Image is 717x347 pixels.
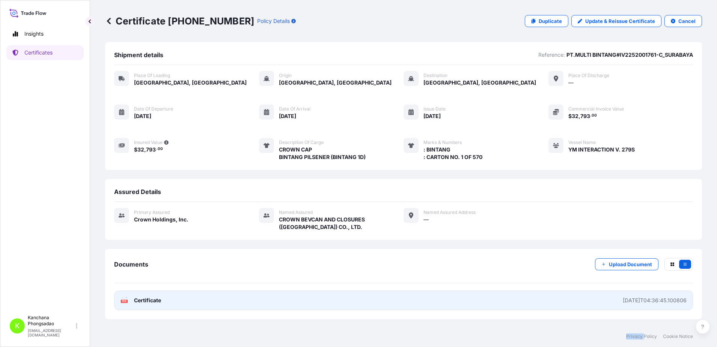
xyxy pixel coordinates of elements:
[6,45,84,60] a: Certificates
[423,216,429,223] span: —
[572,114,578,119] span: 32
[580,114,590,119] span: 793
[568,73,609,79] span: Place of discharge
[279,216,404,231] span: CROWN BEVCAN AND CLOSURES ([GEOGRAPHIC_DATA]) CO., LTD.
[134,147,137,152] span: $
[114,291,693,310] a: PDFCertificate[DATE]T04:36:45.100806
[568,139,596,145] span: Vessel Name
[585,17,655,25] p: Update & Reissue Certificate
[663,333,693,339] a: Cookie Notice
[134,216,188,223] span: Crown Holdings, Inc.
[28,328,74,337] p: [EMAIL_ADDRESS][DOMAIN_NAME]
[423,209,476,215] span: Named Assured Address
[158,148,163,150] span: 00
[423,139,462,145] span: Marks & Numbers
[279,73,292,79] span: Origin
[146,147,156,152] span: 793
[568,79,574,86] span: —
[134,139,163,145] span: Insured Value
[114,261,148,268] span: Documents
[6,26,84,41] a: Insights
[623,297,687,304] div: [DATE]T04:36:45.100806
[578,114,580,119] span: ,
[568,146,635,153] span: YM INTERACTION V. 279S
[15,322,20,330] span: K
[137,147,144,152] span: 32
[134,209,170,215] span: Primary assured
[664,15,702,27] button: Cancel
[566,51,693,59] p: PT.MULTI BINTANG#IV2252001761-C_SURABAYA
[571,15,661,27] a: Update & Reissue Certificate
[590,114,591,117] span: .
[134,297,161,304] span: Certificate
[279,79,392,86] span: [GEOGRAPHIC_DATA], [GEOGRAPHIC_DATA]
[279,106,310,112] span: Date of arrival
[423,112,441,120] span: [DATE]
[592,114,597,117] span: 00
[539,17,562,25] p: Duplicate
[279,112,296,120] span: [DATE]
[28,315,74,327] p: Kanchana Phongsadao
[279,209,313,215] span: Named Assured
[134,79,247,86] span: [GEOGRAPHIC_DATA], [GEOGRAPHIC_DATA]
[257,17,290,25] p: Policy Details
[525,15,568,27] a: Duplicate
[279,139,324,145] span: Description of cargo
[423,146,482,161] span: : BINTANG : CARTON NO. 1 OF 570
[144,147,146,152] span: ,
[568,106,624,112] span: Commercial Invoice Value
[24,49,53,56] p: Certificates
[595,258,658,270] button: Upload Document
[105,15,254,27] p: Certificate [PHONE_NUMBER]
[279,146,366,161] span: CROWN CAP BINTANG PILSENER (BINTANG 1D)
[568,114,572,119] span: $
[114,188,161,195] span: Assured Details
[114,51,163,59] span: Shipment details
[134,73,170,79] span: Place of Loading
[122,300,127,303] text: PDF
[423,79,536,86] span: [GEOGRAPHIC_DATA], [GEOGRAPHIC_DATA]
[678,17,696,25] p: Cancel
[134,106,173,112] span: Date of departure
[156,148,157,150] span: .
[538,51,565,59] p: Reference:
[423,73,447,79] span: Destination
[134,112,151,120] span: [DATE]
[609,261,652,268] p: Upload Document
[423,106,446,112] span: Issue Date
[626,333,657,339] a: Privacy Policy
[24,30,44,38] p: Insights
